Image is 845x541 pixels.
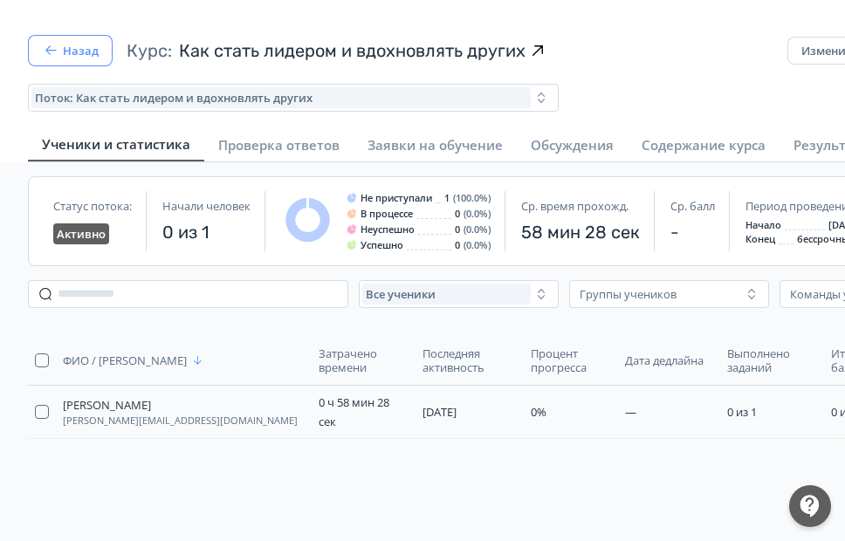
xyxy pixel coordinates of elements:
span: Курс: [127,38,172,63]
span: 0 [455,209,460,219]
span: Начали человек [162,199,251,213]
span: Заявки на обучение [368,136,503,154]
span: Неуспешно [361,224,415,235]
span: Ученики и статистика [42,135,190,153]
span: [PERSON_NAME] [63,398,151,412]
span: 0 [455,240,460,250]
span: Последняя активность [422,346,513,374]
span: Дата дедлайна [625,353,704,367]
span: 0 ч 58 мин 28 сек [319,394,389,429]
button: Процент прогресса [531,343,612,378]
span: (0.0%) [464,240,491,250]
span: Проверка ответов [218,136,340,154]
span: Затрачено времени [319,346,405,374]
button: Группы учеников [569,280,769,308]
button: Поток: Как стать лидером и вдохновлять других [28,84,559,112]
span: (100.0%) [453,193,491,203]
span: 1 [444,193,450,203]
span: 58 мин 28 сек [521,220,640,244]
span: [PERSON_NAME][EMAIL_ADDRESS][DOMAIN_NAME] [63,415,298,426]
span: 0 из 1 [162,220,251,244]
span: Конец [745,234,775,244]
span: [DATE] [422,404,457,420]
button: Затрачено времени [319,343,409,378]
span: Не приступали [361,193,432,203]
button: Все ученики [359,280,559,308]
span: В процессе [361,209,413,219]
div: Группы учеников [580,287,677,301]
span: Обсуждения [531,136,614,154]
span: Активно [57,227,106,241]
button: Последняя активность [422,343,517,378]
span: Начало [745,220,781,230]
span: Успешно [361,240,403,250]
span: Поток: Как стать лидером и вдохновлять других [35,91,313,105]
span: (0.0%) [464,224,491,235]
span: 0% [531,404,546,420]
span: Все ученики [366,287,436,301]
button: Выполнено заданий [727,343,818,378]
span: ФИО / [PERSON_NAME] [63,353,187,367]
span: — [625,404,636,420]
button: Дата дедлайна [625,350,707,371]
span: Ср. балл [670,199,715,213]
span: (0.0%) [464,209,491,219]
span: Ср. время прохожд. [521,199,629,213]
button: [PERSON_NAME][PERSON_NAME][EMAIL_ADDRESS][DOMAIN_NAME] [63,398,298,426]
span: Как стать лидером и вдохновлять других [179,38,526,63]
span: Содержание курса [642,136,766,154]
span: Выполнено заданий [727,346,814,374]
button: Назад [28,35,113,66]
span: - [670,220,715,244]
span: 0 [455,224,460,235]
span: Статус потока: [53,199,132,213]
span: 0 из 1 [727,404,757,420]
span: Процент прогресса [531,346,608,374]
button: ФИО / [PERSON_NAME] [63,350,208,371]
